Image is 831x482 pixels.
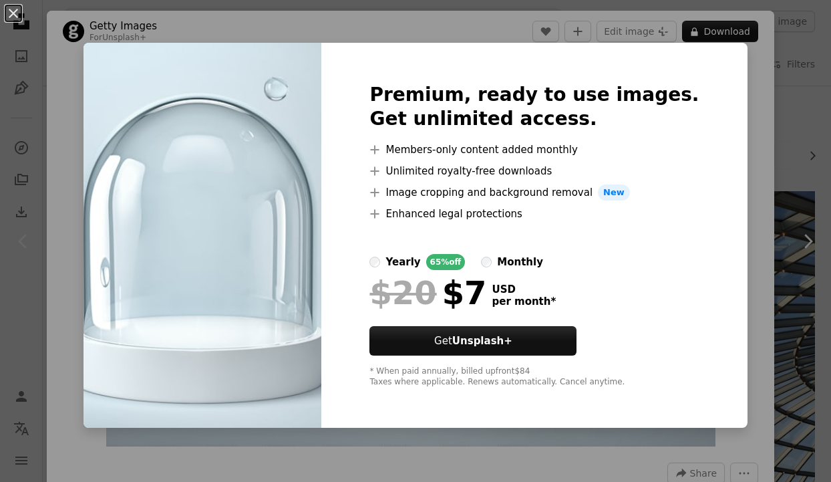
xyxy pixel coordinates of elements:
div: * When paid annually, billed upfront $84 Taxes where applicable. Renews automatically. Cancel any... [369,366,699,388]
span: USD [492,283,556,295]
div: monthly [497,254,543,270]
div: 65% off [426,254,466,270]
input: yearly65%off [369,257,380,267]
li: Members-only content added monthly [369,142,699,158]
li: Unlimited royalty-free downloads [369,163,699,179]
div: yearly [385,254,420,270]
span: $20 [369,275,436,310]
strong: Unsplash+ [452,335,512,347]
h2: Premium, ready to use images. Get unlimited access. [369,83,699,131]
div: $7 [369,275,486,310]
li: Image cropping and background removal [369,185,699,201]
li: Enhanced legal protections [369,206,699,222]
span: New [598,185,630,201]
button: GetUnsplash+ [369,326,576,356]
img: premium_photo-1683133232795-3dfce2511f73 [84,43,321,428]
input: monthly [481,257,492,267]
span: per month * [492,295,556,308]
